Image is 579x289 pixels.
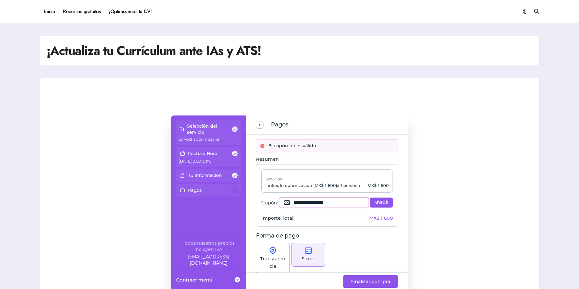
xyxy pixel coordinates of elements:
[369,215,393,221] span: MX$ 1 600
[188,150,217,157] p: Fecha y Hora
[105,3,156,20] a: ¡Optimizamos tu CV!
[176,277,212,283] span: Contraer menú
[176,240,241,252] div: Todos nuestros precios incluyen IVA
[261,215,294,221] span: Importe Total:
[350,278,390,285] span: Finalizar compra
[46,42,261,59] h1: ¡Actualiza tu Currículum ante IAs y ATS!
[268,142,316,149] span: El cupón no es válido
[179,137,220,142] span: LinkedIn optimización
[368,183,389,189] p: MX$ 1 600
[188,187,202,193] p: Pagos
[265,177,282,181] span: Servicios
[305,247,312,254] img: stripe
[370,198,393,208] button: Añadir
[256,121,263,129] button: previous step
[40,3,59,20] a: Inicio
[271,120,288,129] span: Pagos
[256,232,398,240] p: Forma de pago
[176,254,241,266] a: Company email: ayuda@elhadadelasvacantes.com
[261,200,278,206] span: Cupón:
[337,183,360,188] span: x 1 persona
[188,172,222,179] p: Tu Información
[260,255,286,270] p: Transferencia
[59,3,105,20] a: Recursos gratuitos
[187,123,231,135] p: Selección del servicio
[269,247,277,254] img: onSite
[256,156,279,162] span: Resumen
[179,159,211,164] span: [DATE] 2:00 p. m.
[265,183,360,189] p: LinkedIn optimización (MX$ 1 600)
[375,199,387,206] span: Añadir
[343,275,398,288] button: Finalizar compra
[302,255,315,262] p: Stripe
